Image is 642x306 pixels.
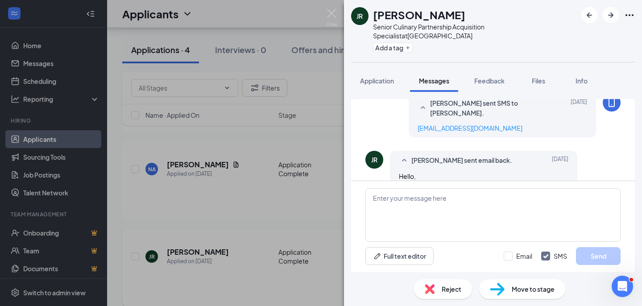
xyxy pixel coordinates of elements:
span: Info [576,77,588,85]
span: Move to stage [512,284,555,294]
span: Messages [419,77,449,85]
div: JR [356,12,363,21]
button: Full text editorPen [365,247,434,265]
a: [EMAIL_ADDRESS][DOMAIN_NAME] [418,124,522,132]
h1: [PERSON_NAME] [373,7,465,22]
svg: Ellipses [624,10,635,21]
span: Reject [442,284,461,294]
button: Send [576,247,621,265]
svg: Plus [405,45,410,50]
svg: MobileSms [606,97,617,108]
svg: SmallChevronUp [418,103,428,113]
div: JR [371,155,377,164]
svg: Pen [373,252,382,261]
div: Senior Culinary Partnership Acquisition Specialist at [GEOGRAPHIC_DATA] [373,22,577,40]
span: Files [532,77,545,85]
svg: ArrowRight [605,10,616,21]
button: ArrowRight [603,7,619,23]
svg: ArrowLeftNew [584,10,595,21]
svg: SmallChevronUp [399,155,410,166]
span: Feedback [474,77,505,85]
span: [PERSON_NAME] sent email back. [411,155,512,166]
span: [DATE] [571,98,587,118]
button: PlusAdd a tag [373,43,413,52]
iframe: Intercom live chat [612,276,633,297]
button: ArrowLeftNew [581,7,597,23]
span: Application [360,77,394,85]
span: [PERSON_NAME] sent SMS to [PERSON_NAME]. [430,98,547,118]
span: [DATE] [552,155,568,166]
span: Hello, I hope this email find you well. See my resume attached to this email. Have a great day! B... [399,172,565,288]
